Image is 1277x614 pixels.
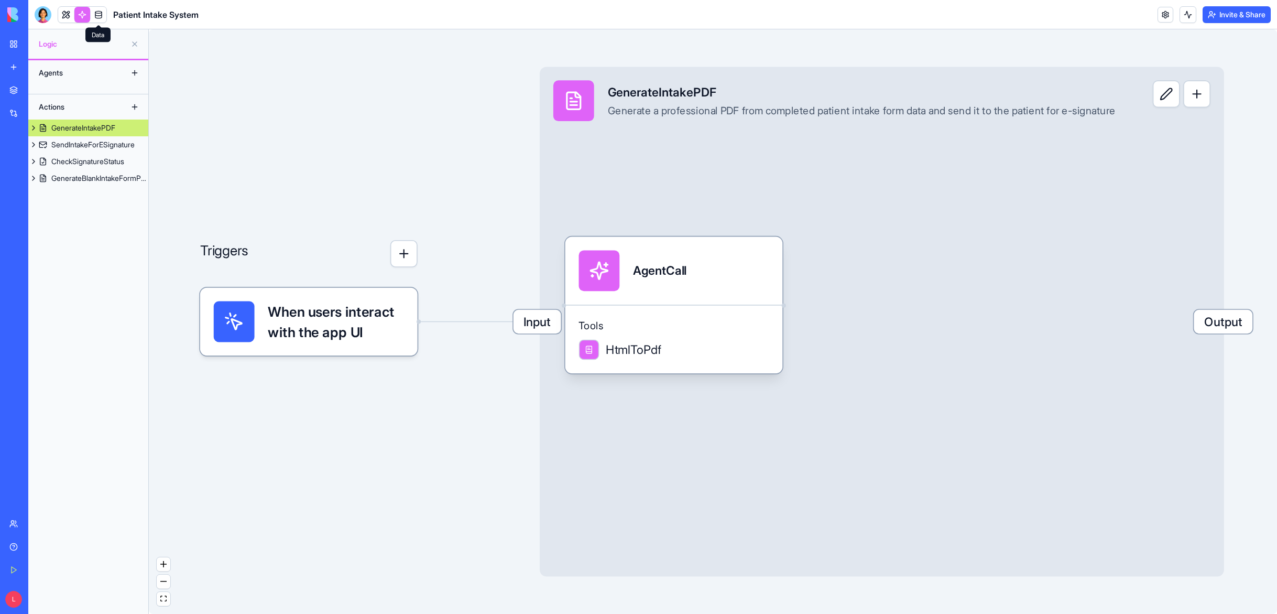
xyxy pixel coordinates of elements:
button: zoom in [157,557,170,572]
span: Logic [39,39,126,49]
div: Generate a professional PDF from completed patient intake form data and send it to the patient fo... [608,104,1116,118]
span: When users interact with the app UI [268,301,403,342]
div: AgentCall [633,262,686,279]
p: Triggers [200,240,248,267]
a: SendIntakeForESignature [28,136,148,153]
span: L [5,591,22,608]
span: Input [514,310,561,333]
button: zoom out [157,575,170,589]
div: When users interact with the app UI [200,288,418,356]
div: GenerateIntakePDF [608,84,1116,101]
span: HtmlToPdf [606,341,661,358]
div: Data [85,28,111,42]
div: Actions [34,99,117,115]
a: GenerateBlankIntakeFormPDF [28,170,148,187]
div: SendIntakeForESignature [51,139,135,150]
button: fit view [157,592,170,606]
span: Output [1194,310,1252,333]
span: Tools [579,319,769,333]
div: AgentCallToolsHtmlToPdf [565,236,783,373]
button: Invite & Share [1203,6,1271,23]
div: GenerateBlankIntakeFormPDF [51,173,148,184]
a: CheckSignatureStatus [28,153,148,170]
div: Triggers [200,186,418,356]
span: Patient Intake System [113,8,199,21]
div: InputGenerateIntakePDFGenerate a professional PDF from completed patient intake form data and sen... [540,67,1224,576]
a: GenerateIntakePDF [28,120,148,136]
div: GenerateIntakePDF [51,123,115,133]
div: CheckSignatureStatus [51,156,124,167]
img: logo [7,7,72,22]
div: Agents [34,64,117,81]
